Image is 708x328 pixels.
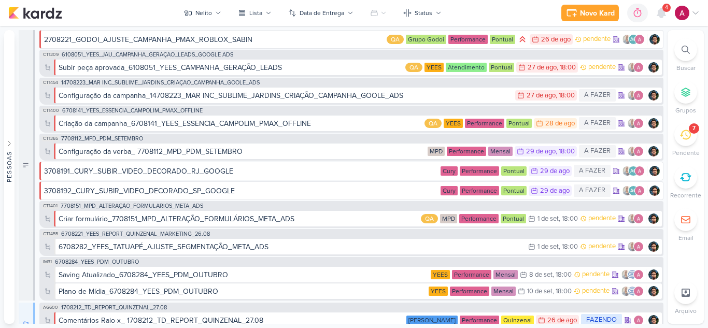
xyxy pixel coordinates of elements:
div: Pontual [501,214,526,223]
span: CT1454 [42,80,59,85]
div: Performance [460,316,499,325]
div: 26 de ago [541,36,571,43]
div: Saving Atualizado_6708284_YEES_PDM_OUTUBRO [59,269,429,280]
span: 6708141_YEES_ESSENCIA_CAMPOLIM_PMAX_OFFLINE [62,108,203,113]
div: Subir peça aprovada_6108051_YEES_CAMPANHA_GERAÇÃO_LEADS [59,62,282,73]
div: 28 de ago [545,120,575,127]
div: Configuração da campanha_14708223_MAR INC_SUBLIME_JARDINS_CRIAÇÃO_CAMPANHA_GOOLE_ADS [59,90,513,101]
img: Alessandra Gomes [633,315,644,325]
div: Responsável: Nelito Junior [648,286,659,296]
span: 4 [665,4,668,12]
div: 6708282_YEES_TATUAPÉ_AJUSTE_SEGMENTAÇÃO_META_ADS [59,241,268,252]
img: Iara Santos [627,90,638,101]
div: Saving Atualizado_6708284_YEES_PDM_OUTUBRO [59,269,228,280]
div: , 18:00 [559,244,578,250]
div: 7 [692,124,696,133]
div: Colaboradores: Iara Santos, Caroline Traven De Andrade, Alessandra Gomes [621,286,646,296]
div: , 18:00 [553,288,572,295]
div: Responsável: Nelito Junior [649,34,660,45]
p: pendente [582,269,610,280]
div: Comentários Raio-x_ 1708212_TD_REPORT_QUINZENAL_27.08 [59,315,263,326]
div: YEES [444,119,463,128]
img: Iara Santos [622,166,632,176]
div: Pessoas [5,151,14,182]
div: Colaboradores: Iara Santos, Alessandra Gomes [627,118,646,129]
div: QA [387,35,404,44]
div: 29 de ago [526,148,556,155]
img: Nelito Junior [649,166,660,176]
img: Nelito Junior [648,146,659,156]
span: 6708221_YEES_REPORT_QUINZENAL_MARKETING_26.08 [61,231,210,237]
div: 29 de ago [540,168,570,175]
img: Alessandra Gomes [633,62,644,73]
img: Alessandra Gomes [633,241,644,252]
div: Atendimento [446,63,487,72]
img: Alessandra Gomes [675,6,689,20]
img: Nelito Junior [648,241,659,252]
p: AG [630,37,637,42]
span: 7708112_MPD_PDM_SETEMBRO [61,136,143,141]
div: Responsável: Nelito Junior [648,90,659,101]
div: , 18:00 [559,216,578,222]
img: Nelito Junior [649,186,660,196]
div: QA [405,63,422,72]
div: Colaboradores: Iara Santos, Aline Gimenez Graciano, Alessandra Gomes [622,166,647,176]
div: Pontual [490,35,515,44]
div: Teixeira Duarte [406,316,458,325]
div: FAZENDO [581,314,622,326]
div: Prioridade Alta [517,34,528,45]
span: 1708212_TD_REPORT_QUINZENAL_27.08 [61,305,167,310]
div: 27 de ago [527,92,556,99]
div: Configuração da verba_ 7708112_MPD_PDM_SETEMBRO [59,146,426,157]
div: 3708191_CURY_SUBIR_VIDEO_DECORADO_RJ_GOOGLE [44,166,233,177]
div: Colaboradores: Iara Santos, Aline Gimenez Graciano, Alessandra Gomes [622,34,647,45]
div: Configuração da campanha_14708223_MAR INC_SUBLIME_JARDINS_CRIAÇÃO_CAMPANHA_GOOLE_ADS [59,90,403,101]
div: QA [424,119,442,128]
span: CT1401 [42,203,59,209]
span: CT1400 [42,108,60,113]
img: Nelito Junior [648,118,659,129]
div: Quinzenal [501,316,534,325]
div: Mensal [488,147,513,156]
div: Criação da campanha_6708141_YEES_ESSENCIA_CAMPOLIM_PMAX_OFFLINE [59,118,422,129]
p: pendente [582,286,610,296]
div: Colaboradores: Alessandra Gomes [633,315,646,325]
span: 7708151_MPD_ALTERAÇÃO_FORMULÁRIOS_META_ADS [61,203,203,209]
div: Responsável: Nelito Junior [649,186,660,196]
div: A FAZER [579,145,616,158]
img: Alessandra Gomes [633,213,644,224]
div: Pontual [501,166,527,176]
p: Pendente [672,148,700,158]
div: 8 de set [529,272,553,278]
div: Grupo Godoi [406,35,446,44]
p: Recorrente [670,191,701,200]
div: 3708192_CURY_SUBIR_VIDEO_DECORADO_SP_GOOGLE [44,186,235,196]
div: 1 de set [537,244,559,250]
p: AG [630,169,637,174]
div: Aline Gimenez Graciano [628,166,639,176]
div: Cury [441,186,458,195]
div: Pontual [489,63,514,72]
div: Colaboradores: Iara Santos, Alessandra Gomes [627,90,646,101]
img: Iara Santos [621,286,631,296]
img: Iara Santos [627,241,638,252]
div: , 18:00 [556,148,575,155]
div: Responsável: Nelito Junior [648,146,659,156]
button: Novo Kard [561,5,619,21]
p: AG [630,189,637,194]
img: Nelito Junior [648,269,659,280]
div: Plano de Mídia_6708284_YEES_PDM_OUTUBRO [59,286,427,297]
div: Criar formulário_7708151_MPD_ALTERAÇÃO_FORMULÁRIOS_META_ADS [59,213,419,224]
div: Performance [465,119,504,128]
button: Pessoas [4,30,15,324]
p: pendente [588,62,616,73]
img: Iara Santos [627,62,638,73]
div: 27 de ago [528,64,557,71]
img: Iara Santos [622,34,632,45]
div: Responsável: Nelito Junior [648,118,659,129]
div: Responsável: Nelito Junior [649,166,660,176]
div: Performance [452,270,491,279]
span: IM31 [42,259,53,265]
div: Responsável: Nelito Junior [648,269,659,280]
div: Criação da campanha_6708141_YEES_ESSENCIA_CAMPOLIM_PMAX_OFFLINE [59,118,311,129]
